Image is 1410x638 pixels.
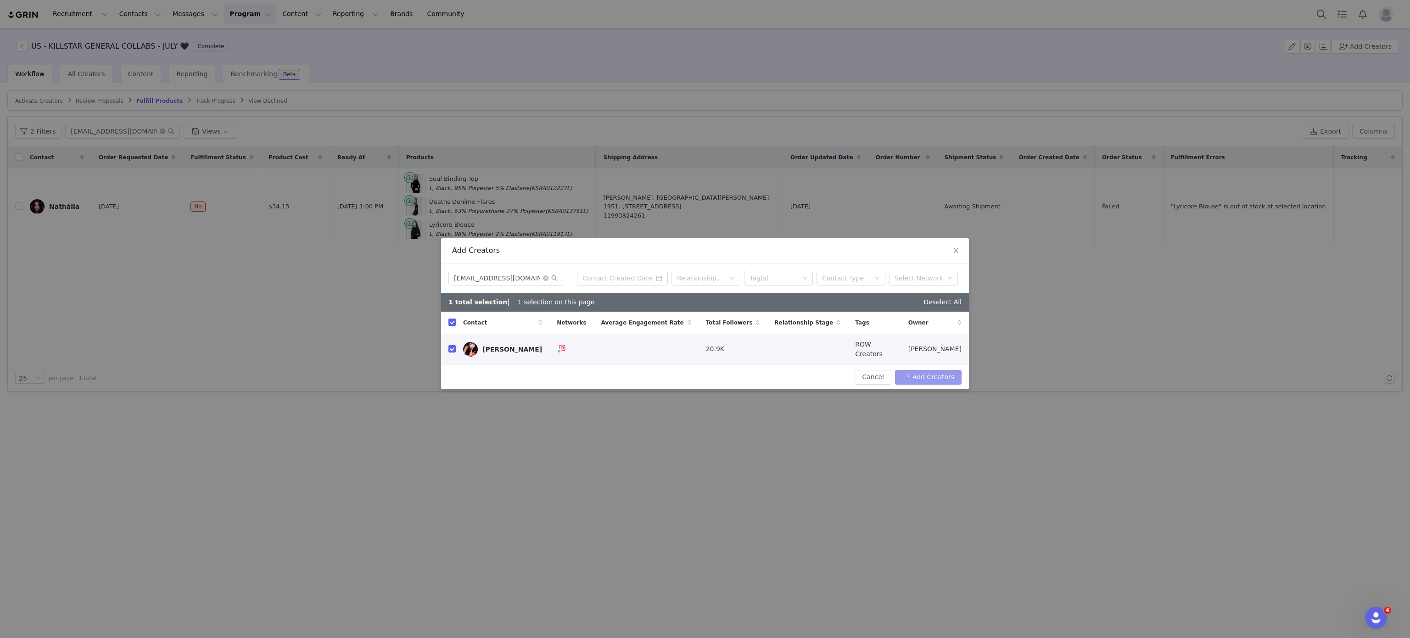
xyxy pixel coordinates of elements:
[448,271,563,285] input: Search...
[855,340,893,359] span: ROW Creators
[448,297,594,307] div: | 1 selection on this page
[557,319,586,327] span: Networks
[452,246,958,256] div: Add Creators
[874,275,880,282] i: icon: down
[551,275,558,281] i: icon: search
[855,319,869,327] span: Tags
[677,274,725,283] div: Relationship Stage
[656,275,662,281] i: icon: calendar
[463,342,542,357] a: [PERSON_NAME]
[908,344,962,354] span: [PERSON_NAME]
[482,346,542,353] div: [PERSON_NAME]
[463,319,487,327] span: Contact
[855,370,891,385] button: Cancel
[908,319,929,327] span: Owner
[822,274,870,283] div: Contact Type
[923,298,962,306] a: Deselect All
[947,275,953,282] i: icon: down
[577,271,668,285] input: Contact Created Date
[774,319,833,327] span: Relationship Stage
[952,247,960,254] i: icon: close
[706,319,753,327] span: Total Followers
[802,275,808,282] i: icon: down
[1365,607,1387,629] iframe: Intercom live chat
[559,344,566,352] img: instagram.svg
[463,342,478,357] img: 58446b00-4ac3-4429-a412-50c5d688d354.jpg
[729,275,735,282] i: icon: down
[895,274,944,283] div: Select Network
[750,274,799,283] div: Tag(s)
[706,344,724,354] span: 20.9K
[448,298,507,306] b: 1 total selection
[1384,607,1391,614] span: 4
[943,238,969,264] button: Close
[601,319,683,327] span: Average Engagement Rate
[543,275,548,281] i: icon: close-circle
